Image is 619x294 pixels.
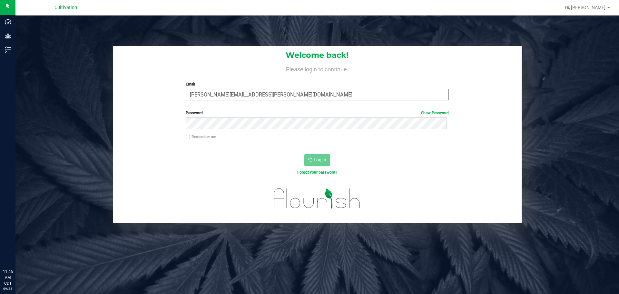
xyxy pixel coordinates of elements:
[113,65,522,72] h4: Please login to continue.
[304,154,330,166] button: Log In
[186,81,448,87] label: Email
[186,135,190,139] input: Remember me
[3,286,13,291] p: 09/25
[3,269,13,286] p: 11:46 AM CDT
[5,19,11,25] inline-svg: Dashboard
[113,51,522,59] h1: Welcome back!
[186,111,203,115] span: Password
[565,5,607,10] span: Hi, [PERSON_NAME]!
[314,157,326,162] span: Log In
[266,182,368,215] img: flourish_logo.svg
[5,46,11,53] inline-svg: Inventory
[297,170,337,175] a: Forgot your password?
[421,111,449,115] a: Show Password
[54,5,77,10] span: Cultivation
[5,33,11,39] inline-svg: Grow
[186,134,216,140] label: Remember me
